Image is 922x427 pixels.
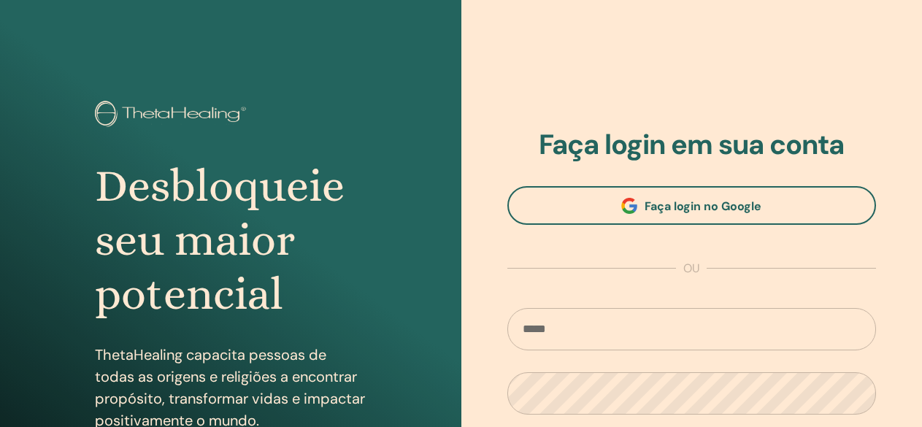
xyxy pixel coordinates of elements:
h2: Faça login em sua conta [507,128,877,162]
span: ou [676,260,707,277]
h1: Desbloqueie seu maior potencial [95,159,366,322]
a: Faça login no Google [507,186,877,225]
span: Faça login no Google [645,199,761,214]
